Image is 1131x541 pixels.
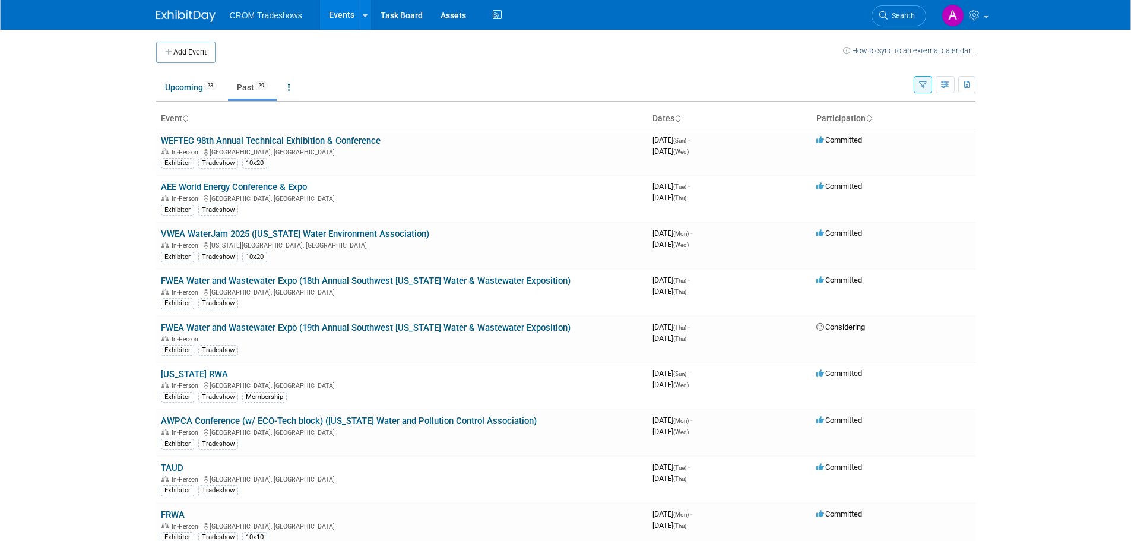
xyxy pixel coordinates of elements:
span: In-Person [172,336,202,343]
th: Event [156,109,648,129]
a: Upcoming23 [156,76,226,99]
span: In-Person [172,429,202,436]
span: In-Person [172,523,202,530]
span: [DATE] [652,474,686,483]
span: [DATE] [652,416,692,425]
span: In-Person [172,242,202,249]
img: In-Person Event [161,382,169,388]
span: (Mon) [673,511,689,518]
span: (Wed) [673,429,689,435]
a: AWPCA Conference (w/ ECO-Tech block) ([US_STATE] Water and Pollution Control Association) [161,416,537,426]
div: Exhibitor [161,252,194,262]
a: [US_STATE] RWA [161,369,228,379]
img: In-Person Event [161,523,169,529]
span: (Tue) [673,464,686,471]
span: (Wed) [673,242,689,248]
div: [GEOGRAPHIC_DATA], [GEOGRAPHIC_DATA] [161,287,643,296]
span: Committed [816,510,862,518]
span: Committed [816,369,862,378]
div: Exhibitor [161,485,194,496]
div: Membership [242,392,287,403]
div: Tradeshow [198,392,238,403]
span: [DATE] [652,276,690,284]
span: - [688,322,690,331]
a: TAUD [161,463,183,473]
span: [DATE] [652,369,690,378]
img: Alicia Walker [942,4,964,27]
span: Committed [816,229,862,238]
div: Tradeshow [198,298,238,309]
span: Committed [816,463,862,472]
span: - [688,182,690,191]
img: ExhibitDay [156,10,216,22]
span: Committed [816,276,862,284]
div: [US_STATE][GEOGRAPHIC_DATA], [GEOGRAPHIC_DATA] [161,240,643,249]
div: [GEOGRAPHIC_DATA], [GEOGRAPHIC_DATA] [161,193,643,203]
span: [DATE] [652,147,689,156]
a: Sort by Event Name [182,113,188,123]
img: In-Person Event [161,429,169,435]
div: Exhibitor [161,439,194,450]
span: [DATE] [652,229,692,238]
div: Exhibitor [161,345,194,356]
span: [DATE] [652,193,686,202]
span: In-Person [172,148,202,156]
span: (Mon) [673,417,689,424]
span: (Thu) [673,336,686,342]
a: WEFTEC 98th Annual Technical Exhibition & Conference [161,135,381,146]
button: Add Event [156,42,216,63]
a: How to sync to an external calendar... [843,46,975,55]
img: In-Person Event [161,336,169,341]
div: Tradeshow [198,439,238,450]
a: AEE World Energy Conference & Expo [161,182,307,192]
span: Search [888,11,915,20]
th: Dates [648,109,812,129]
div: Exhibitor [161,298,194,309]
span: [DATE] [652,240,689,249]
div: Tradeshow [198,205,238,216]
span: CROM Tradeshows [230,11,302,20]
span: (Thu) [673,324,686,331]
a: Sort by Start Date [674,113,680,123]
div: Tradeshow [198,252,238,262]
span: (Thu) [673,277,686,284]
span: (Sun) [673,137,686,144]
div: [GEOGRAPHIC_DATA], [GEOGRAPHIC_DATA] [161,147,643,156]
span: - [688,463,690,472]
span: In-Person [172,289,202,296]
img: In-Person Event [161,195,169,201]
span: In-Person [172,476,202,483]
span: Considering [816,322,865,331]
div: Tradeshow [198,345,238,356]
div: [GEOGRAPHIC_DATA], [GEOGRAPHIC_DATA] [161,380,643,390]
span: Committed [816,135,862,144]
span: (Sun) [673,371,686,377]
a: FRWA [161,510,185,520]
span: - [688,276,690,284]
span: (Wed) [673,382,689,388]
span: Committed [816,182,862,191]
div: Exhibitor [161,205,194,216]
span: 29 [255,81,268,90]
div: Exhibitor [161,392,194,403]
span: - [690,510,692,518]
div: 10x20 [242,158,267,169]
span: [DATE] [652,510,692,518]
span: [DATE] [652,521,686,530]
span: [DATE] [652,287,686,296]
a: FWEA Water and Wastewater Expo (18th Annual Southwest [US_STATE] Water & Wastewater Exposition) [161,276,571,286]
div: [GEOGRAPHIC_DATA], [GEOGRAPHIC_DATA] [161,521,643,530]
span: [DATE] [652,135,690,144]
div: [GEOGRAPHIC_DATA], [GEOGRAPHIC_DATA] [161,427,643,436]
a: Past29 [228,76,277,99]
span: - [690,229,692,238]
span: In-Person [172,195,202,203]
div: 10x20 [242,252,267,262]
img: In-Person Event [161,476,169,482]
span: - [688,369,690,378]
img: In-Person Event [161,148,169,154]
span: (Thu) [673,476,686,482]
span: [DATE] [652,334,686,343]
a: Sort by Participation Type [866,113,872,123]
span: (Wed) [673,148,689,155]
